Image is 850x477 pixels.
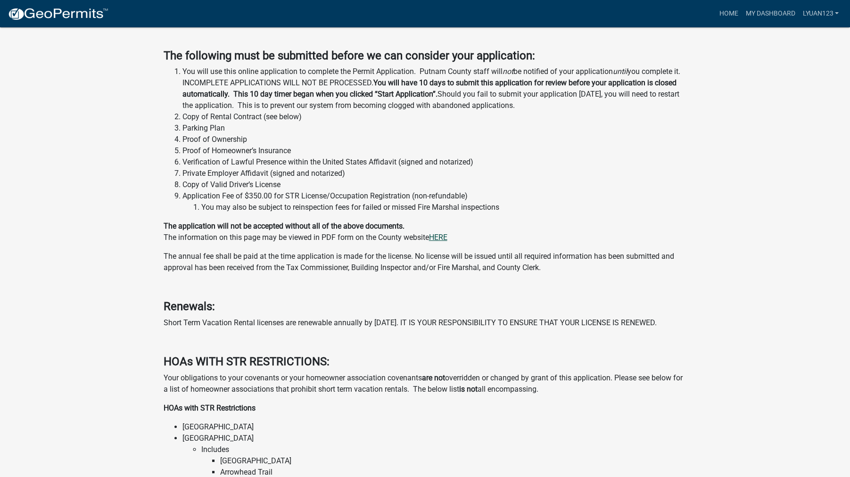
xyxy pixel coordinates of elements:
[182,111,687,123] li: Copy of Rental Contract (see below)
[182,145,687,156] li: Proof of Homeowner’s Insurance
[164,403,256,412] strong: HOAs with STR Restrictions
[799,5,842,23] a: lyuan123
[164,372,687,395] p: Your obligations to your covenants or your homeowner association covenants overridden or changed ...
[613,67,627,76] i: until
[715,5,742,23] a: Home
[182,156,687,168] li: Verification of Lawful Presence within the United States Affidavit (signed and notarized)
[182,168,687,179] li: Private Employer Affidavit (signed and notarized)
[182,123,687,134] li: Parking Plan
[182,78,677,99] strong: You will have 10 days to submit this application for review before your application is closed aut...
[164,251,687,273] p: The annual fee shall be paid at the time application is made for the license. No license will be ...
[742,5,799,23] a: My Dashboard
[220,455,687,467] li: [GEOGRAPHIC_DATA]
[182,66,687,111] li: You will use this online application to complete the Permit Application. Putnam County staff will...
[459,385,478,394] strong: is not
[182,134,687,145] li: Proof of Ownership
[164,355,330,368] strong: HOAs WITH STR RESTRICTIONS:
[182,421,687,433] li: [GEOGRAPHIC_DATA]
[164,221,687,243] p: The information on this page may be viewed in PDF form on the County website
[164,317,687,329] p: Short Term Vacation Rental licenses are renewable annually by [DATE]. IT IS YOUR RESPONSIBILITY T...
[164,49,535,62] strong: The following must be submitted before we can consider your application:
[422,373,445,382] strong: are not
[164,222,404,230] strong: The application will not be accepted without all of the above documents.
[503,67,513,76] i: not
[182,190,687,213] li: Application Fee of $350.00 for STR License/Occupation Registration (non-refundable)
[182,179,687,190] li: Copy of Valid Driver’s License
[164,300,215,313] strong: Renewals:
[201,202,687,213] li: You may also be subject to reinspection fees for failed or missed Fire Marshal inspections
[429,233,447,242] a: HERE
